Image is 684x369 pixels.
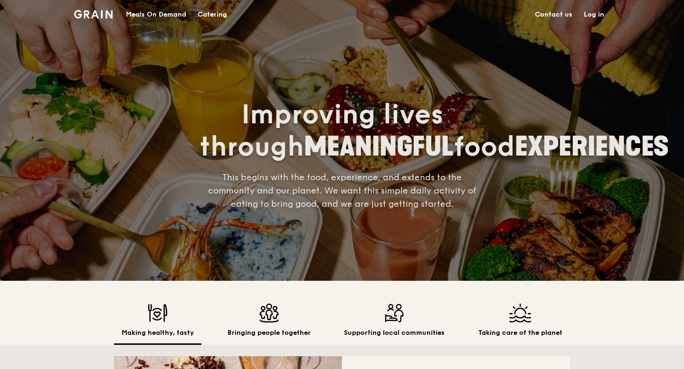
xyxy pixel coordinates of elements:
[478,328,562,338] h2: Taking care of the planet
[515,131,669,163] span: EXPERIENCES
[228,328,311,338] h2: Bringing people together
[198,0,227,29] div: Catering
[578,0,610,29] a: Log in
[122,328,194,338] h2: Making healthy, tasty
[74,10,113,18] img: Grain
[344,328,445,338] h2: Supporting local communities
[199,99,669,163] span: Improving lives through food
[228,304,311,323] img: Bringing people together
[126,0,186,29] div: Meals On Demand
[208,172,476,209] span: This begins with the food, experience, and extends to the community and our planet. We want this ...
[192,0,233,29] a: Catering
[344,304,445,323] img: Supporting local communities
[529,0,578,29] a: Contact us
[122,304,194,323] img: Making healthy, tasty
[304,131,454,163] span: MEANINGFUL
[478,304,562,323] img: Taking care of the planet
